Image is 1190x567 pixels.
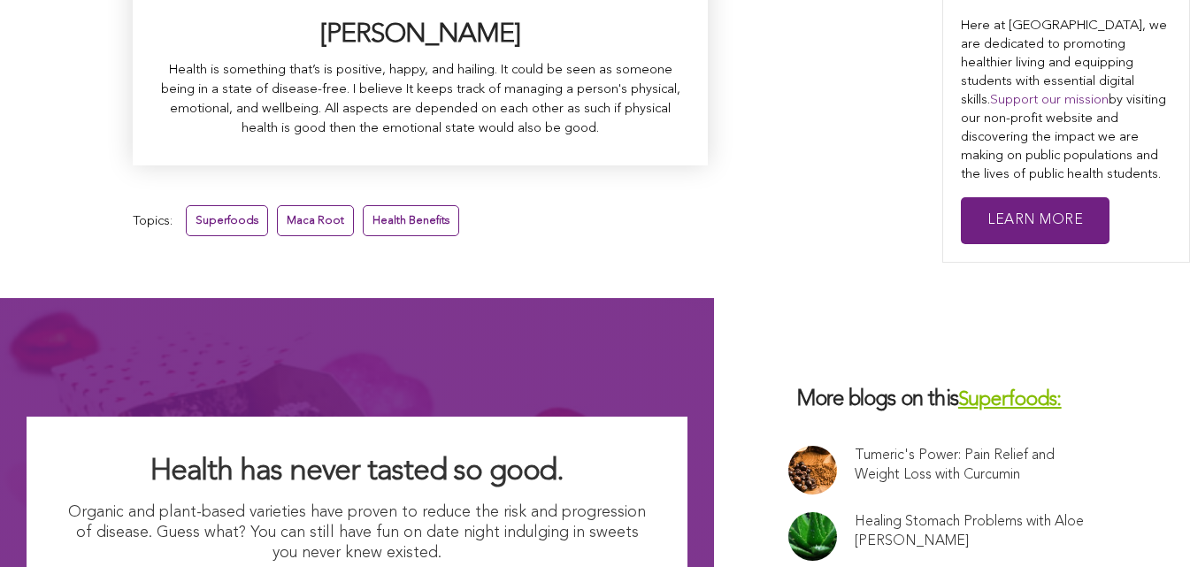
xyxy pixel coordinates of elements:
p: Organic and plant-based varieties have proven to reduce the risk and progression of disease. Gues... [62,502,652,564]
a: Maca Root [277,205,354,236]
p: Health is something that’s is positive, happy, and hailing. It could be seen as someone being in ... [159,61,681,139]
a: Tumeric's Power: Pain Relief and Weight Loss with Curcumin [855,446,1101,485]
span: Topics: [133,210,173,234]
a: Superfoods: [958,390,1062,410]
a: Learn More [961,197,1109,244]
a: Healing Stomach Problems with Aloe [PERSON_NAME] [855,512,1101,551]
h3: [PERSON_NAME] [159,18,681,52]
iframe: Chat Widget [1102,482,1190,567]
h3: More blogs on this [788,387,1116,414]
a: Superfoods [186,205,268,236]
h2: Health has never tasted so good. [62,452,652,491]
a: Health Benefits [363,205,459,236]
